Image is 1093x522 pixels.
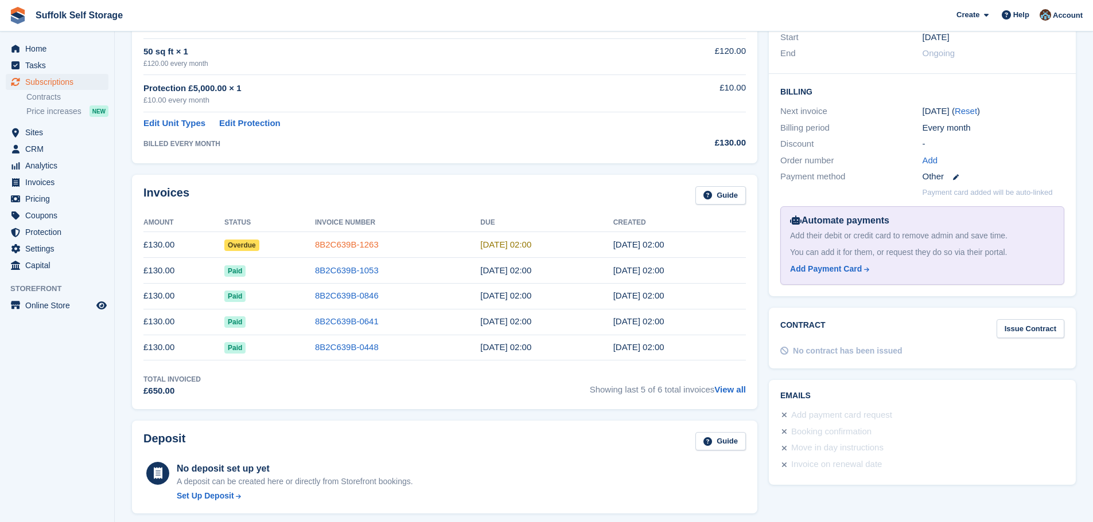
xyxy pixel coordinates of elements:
[997,319,1064,338] a: Issue Contract
[613,214,746,232] th: Created
[143,283,224,309] td: £130.00
[25,207,94,223] span: Coupons
[315,291,379,300] a: 8B2C639B-0846
[177,462,413,476] div: No deposit set up yet
[1040,9,1051,21] img: Lisa Furneaux
[780,121,922,135] div: Billing period
[955,106,977,116] a: Reset
[6,158,108,174] a: menu
[25,257,94,273] span: Capital
[791,441,884,455] div: Move in day instructions
[10,283,114,295] span: Storefront
[923,187,1053,198] p: Payment card added will be auto-linked
[26,105,108,117] a: Price increases NEW
[480,291,531,300] time: 2025-06-19 01:00:00 UTC
[25,74,94,90] span: Subscriptions
[790,263,862,275] div: Add Payment Card
[224,291,246,302] span: Paid
[143,384,201,398] div: £650.00
[613,291,664,300] time: 2025-06-18 01:00:46 UTC
[6,241,108,257] a: menu
[25,241,94,257] span: Settings
[6,297,108,313] a: menu
[695,432,746,451] a: Guide
[6,224,108,240] a: menu
[315,265,379,275] a: 8B2C639B-1053
[635,38,746,74] td: £120.00
[143,45,635,58] div: 50 sq ft × 1
[143,58,635,69] div: £120.00 every month
[480,240,531,249] time: 2025-08-19 01:00:00 UTC
[956,9,979,21] span: Create
[613,265,664,275] time: 2025-07-18 01:00:14 UTC
[25,57,94,73] span: Tasks
[790,263,1050,275] a: Add Payment Card
[923,154,938,167] a: Add
[791,458,882,472] div: Invoice on renewal date
[780,31,922,44] div: Start
[6,191,108,207] a: menu
[923,48,955,58] span: Ongoing
[6,57,108,73] a: menu
[780,170,922,183] div: Payment method
[25,191,94,207] span: Pricing
[613,240,664,249] time: 2025-08-18 01:00:26 UTC
[143,374,201,384] div: Total Invoiced
[923,138,1064,151] div: -
[1053,10,1083,21] span: Account
[6,141,108,157] a: menu
[613,316,664,326] time: 2025-05-18 01:00:51 UTC
[224,214,315,232] th: Status
[177,490,413,502] a: Set Up Deposit
[480,342,531,352] time: 2025-04-19 01:00:00 UTC
[923,105,1064,118] div: [DATE] ( )
[480,214,613,232] th: Due
[219,117,281,130] a: Edit Protection
[25,224,94,240] span: Protection
[923,121,1064,135] div: Every month
[143,82,635,95] div: Protection £5,000.00 × 1
[790,230,1055,242] div: Add their debit or credit card to remove admin and save time.
[635,75,746,112] td: £10.00
[480,265,531,275] time: 2025-07-19 01:00:00 UTC
[790,246,1055,258] div: You can add it for them, or request they do so via their portal.
[25,174,94,190] span: Invoices
[791,409,892,422] div: Add payment card request
[25,141,94,157] span: CRM
[143,258,224,284] td: £130.00
[224,316,246,328] span: Paid
[95,299,108,312] a: Preview store
[177,490,234,502] div: Set Up Deposit
[6,124,108,140] a: menu
[6,174,108,190] a: menu
[791,425,872,439] div: Booking confirmation
[6,74,108,90] a: menu
[780,319,826,338] h2: Contract
[26,106,81,117] span: Price increases
[315,316,379,326] a: 8B2C639B-0641
[143,432,185,451] h2: Deposit
[143,139,635,149] div: BILLED EVERY MONTH
[25,158,94,174] span: Analytics
[143,232,224,258] td: £130.00
[780,85,1064,97] h2: Billing
[143,117,205,130] a: Edit Unit Types
[315,342,379,352] a: 8B2C639B-0448
[780,391,1064,401] h2: Emails
[315,240,379,249] a: 8B2C639B-1263
[224,342,246,354] span: Paid
[177,476,413,488] p: A deposit can be created here or directly from Storefront bookings.
[6,207,108,223] a: menu
[923,31,950,44] time: 2025-03-18 01:00:00 UTC
[9,7,26,24] img: stora-icon-8386f47178a22dfd0bd8f6a31ec36ba5ce8667c1dd55bd0f319d3a0aa187defe.svg
[143,95,635,106] div: £10.00 every month
[143,186,189,205] h2: Invoices
[25,124,94,140] span: Sites
[480,316,531,326] time: 2025-05-19 01:00:00 UTC
[780,105,922,118] div: Next invoice
[923,170,1064,183] div: Other
[90,105,108,117] div: NEW
[590,374,746,398] span: Showing last 5 of 6 total invoices
[25,297,94,313] span: Online Store
[224,265,246,277] span: Paid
